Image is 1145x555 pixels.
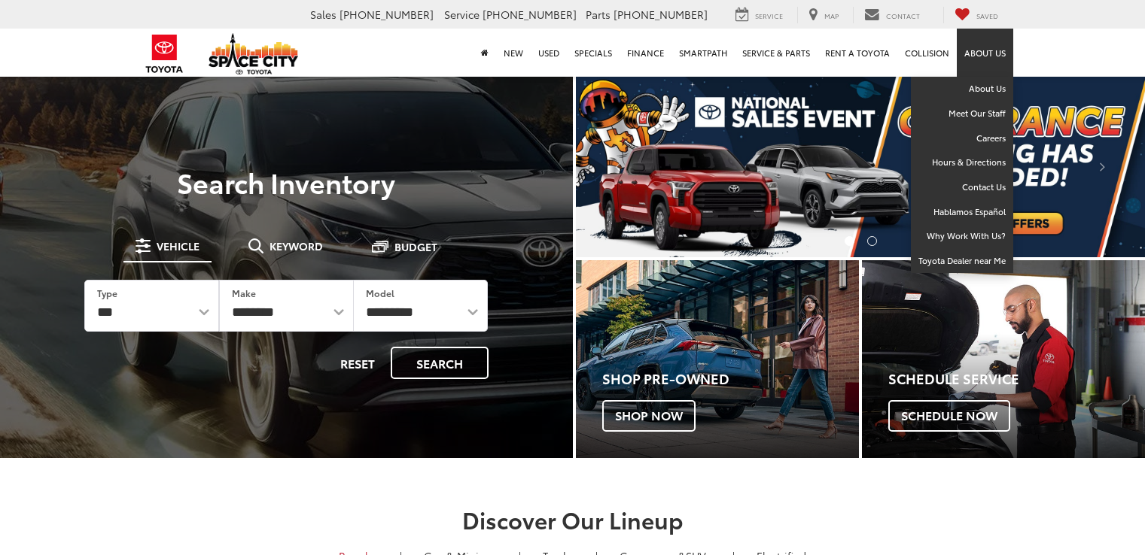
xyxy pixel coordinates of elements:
h4: Schedule Service [888,372,1145,387]
a: Why Work With Us? [911,224,1013,249]
h2: Discover Our Lineup [42,507,1104,532]
a: Service & Parts [735,29,818,77]
a: My Saved Vehicles [943,7,1009,23]
span: Vehicle [157,241,199,251]
a: New [496,29,531,77]
img: Space City Toyota [209,33,299,74]
a: Contact [853,7,931,23]
a: Service [724,7,794,23]
a: About Us [911,77,1013,102]
span: Parts [586,7,611,22]
a: Specials [567,29,620,77]
a: Careers [911,126,1013,151]
a: Map [797,7,850,23]
a: Meet Our Staff [911,102,1013,126]
a: Used [531,29,567,77]
a: Schedule Service Schedule Now [862,260,1145,458]
span: Schedule Now [888,400,1010,432]
a: Finance [620,29,671,77]
button: Reset [327,347,388,379]
div: Toyota [862,260,1145,458]
a: Shop Pre-Owned Shop Now [576,260,859,458]
a: SmartPath [671,29,735,77]
img: Toyota [136,29,193,78]
span: [PHONE_NUMBER] [483,7,577,22]
span: [PHONE_NUMBER] [340,7,434,22]
label: Type [97,287,117,299]
span: Service [755,11,783,20]
button: Click to view previous picture. [576,105,661,227]
a: Collision [897,29,957,77]
h4: Shop Pre-Owned [602,372,859,387]
a: Toyota Dealer near Me [911,249,1013,273]
a: Contact Us [911,175,1013,200]
label: Make [232,287,256,299]
span: Service [444,7,480,22]
span: Shop Now [602,400,696,432]
label: Model [366,287,394,299]
a: About Us [957,29,1013,77]
div: Toyota [576,260,859,458]
li: Go to slide number 1. [845,236,854,246]
span: Map [824,11,839,20]
h3: Search Inventory [63,167,510,197]
span: Contact [886,11,920,20]
span: Sales [310,7,336,22]
a: Home [474,29,496,77]
button: Click to view next picture. [1060,105,1145,227]
span: Keyword [270,241,323,251]
span: [PHONE_NUMBER] [614,7,708,22]
button: Search [391,347,489,379]
a: Rent a Toyota [818,29,897,77]
span: Budget [394,241,437,252]
span: Saved [976,11,998,20]
a: Hours & Directions [911,150,1013,175]
li: Go to slide number 2. [867,236,877,246]
a: Hablamos Español [911,200,1013,225]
